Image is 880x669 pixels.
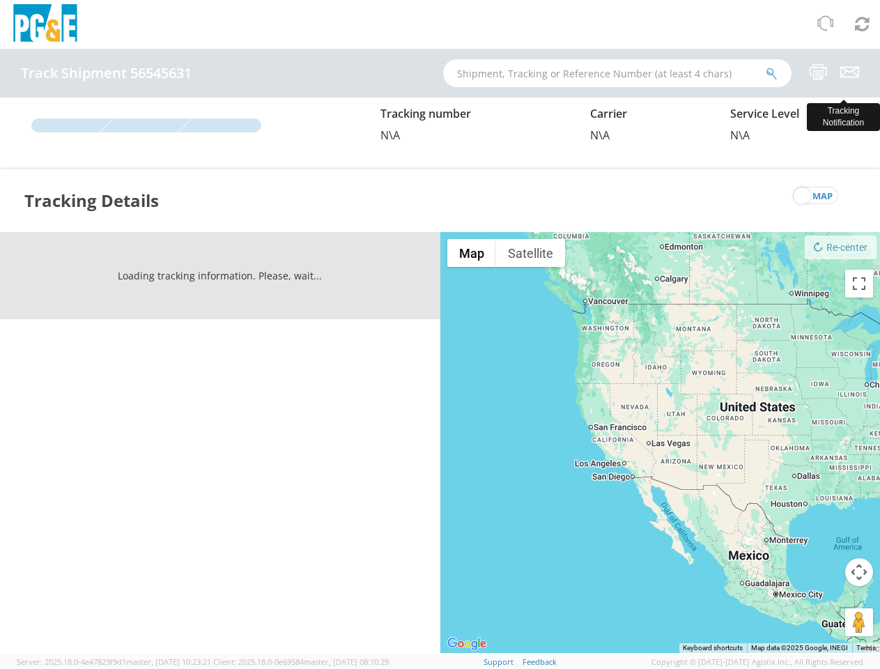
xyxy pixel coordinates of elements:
[523,656,557,667] a: Feedback
[10,4,80,45] img: pge-logo-06675f144f4cfa6a6814.png
[807,103,880,131] div: Tracking Notification
[443,59,792,87] input: Shipment, Tracking or Reference Number (at least 4 chars)
[683,643,743,653] button: Keyboard shortcuts
[496,239,565,267] button: Show satellite imagery
[730,128,750,143] span: N\A
[380,108,569,121] h5: Tracking number
[444,635,490,653] a: Open this area in Google Maps (opens a new window)
[856,644,876,652] a: Terms
[213,656,389,667] span: Client: 2025.18.0-0e69584
[17,656,211,667] span: Server: 2025.18.0-4e47823f9d1
[444,635,490,653] img: Google
[304,656,389,667] span: master, [DATE] 08:10:29
[845,558,873,586] button: Map camera controls
[590,108,709,121] h5: Carrier
[21,66,192,81] h4: Track Shipment 56545631
[812,187,833,205] span: map
[24,169,159,232] h3: Tracking Details
[751,644,848,652] span: Map data ©2025 Google, INEGI
[126,656,211,667] span: master, [DATE] 10:23:21
[845,608,873,636] button: Drag Pegman onto the map to open Street View
[590,128,610,143] span: N\A
[484,656,514,667] a: Support
[730,108,849,121] h5: Service Level
[651,656,863,668] span: Copyright © [DATE]-[DATE] Agistix Inc., All Rights Reserved
[845,270,873,298] button: Toggle fullscreen view
[447,239,496,267] button: Show street map
[380,128,400,143] span: N\A
[805,236,877,259] button: Re-center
